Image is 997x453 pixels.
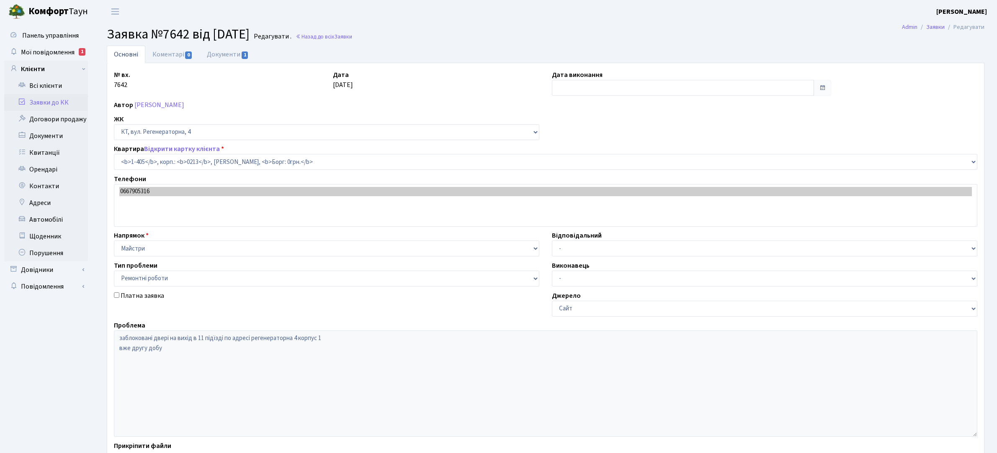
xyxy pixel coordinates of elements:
div: [DATE] [327,70,546,96]
option: 0667905316 [119,187,972,196]
a: Admin [902,23,917,31]
a: Відкрити картку клієнта [144,144,220,154]
button: Переключити навігацію [105,5,126,18]
label: Дата виконання [552,70,603,80]
a: Заявки до КК [4,94,88,111]
a: Повідомлення [4,278,88,295]
textarea: заблоковані двері на вихід в 11 підїзді по адресі регенераторна 4 корпус 1 вже другу добу [114,330,977,437]
select: ) [114,271,539,287]
small: Редагувати . [252,33,291,41]
a: Договори продажу [4,111,88,128]
b: Комфорт [28,5,69,18]
label: Виконавець [552,261,590,271]
a: Документи [4,128,88,144]
span: Мої повідомлення [21,48,75,57]
span: Панель управління [22,31,79,40]
span: 1 [242,51,248,59]
a: Документи [200,46,256,63]
label: Телефони [114,174,146,184]
a: Орендарі [4,161,88,178]
a: Автомобілі [4,211,88,228]
label: Відповідальний [552,230,602,241]
label: Платна заявка [121,291,164,301]
a: Контакти [4,178,88,195]
a: Мої повідомлення1 [4,44,88,61]
a: Квитанції [4,144,88,161]
a: Порушення [4,245,88,261]
a: [PERSON_NAME] [936,7,987,17]
label: Напрямок [114,230,149,241]
nav: breadcrumb [889,18,997,36]
li: Редагувати [945,23,984,32]
div: 1 [79,48,85,56]
a: Адреси [4,195,88,211]
label: Тип проблеми [114,261,157,271]
div: 7642 [108,70,327,96]
a: Коментарі [145,46,200,63]
a: Щоденник [4,228,88,245]
select: ) [114,154,977,170]
a: Клієнти [4,61,88,77]
label: № вх. [114,70,130,80]
span: 0 [185,51,192,59]
a: [PERSON_NAME] [134,100,184,110]
a: Заявки [926,23,945,31]
label: Проблема [114,320,145,330]
label: ЖК [114,114,124,124]
span: Заявки [334,33,352,41]
a: Всі клієнти [4,77,88,94]
a: Основні [107,46,145,63]
a: Назад до всіхЗаявки [296,33,352,41]
span: Таун [28,5,88,19]
a: Довідники [4,261,88,278]
label: Квартира [114,144,224,154]
span: Заявка №7642 від [DATE] [107,25,250,44]
label: Прикріпити файли [114,441,171,451]
img: logo.png [8,3,25,20]
label: Автор [114,100,133,110]
label: Дата [333,70,349,80]
a: Панель управління [4,27,88,44]
label: Джерело [552,291,581,301]
b: [PERSON_NAME] [936,7,987,16]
